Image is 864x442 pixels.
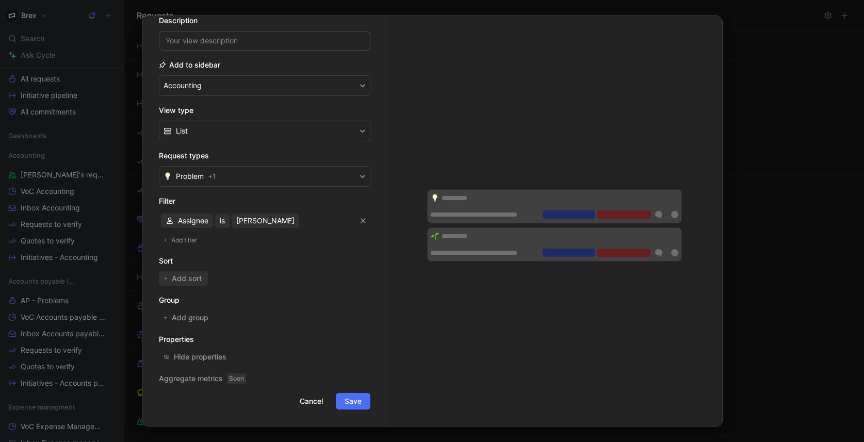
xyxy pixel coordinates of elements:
div: Hide properties [174,351,226,363]
h2: View type [159,104,370,117]
h2: Group [159,294,370,306]
span: is [220,215,225,227]
button: Assignee [161,214,213,228]
span: Problem [176,170,204,183]
button: Add group [159,310,215,325]
button: Save [336,393,370,410]
span: Save [345,395,362,407]
span: Add group [172,312,209,324]
img: 💡 [164,172,172,181]
span: Soon [227,373,246,384]
button: [PERSON_NAME] [232,214,299,228]
span: Cancel [300,395,323,407]
span: Add sort [172,272,203,285]
button: Add filter [159,234,203,247]
button: Hide properties [159,350,231,364]
button: Accounting [159,75,370,96]
h2: Description [159,14,370,27]
span: Assignee [178,215,208,227]
button: 💡Problem+1 [159,166,370,187]
span: [PERSON_NAME] [236,215,295,227]
img: 💡 [431,194,439,202]
h2: Properties [159,333,370,346]
h2: Filter [159,195,370,207]
button: Add sort [159,271,208,286]
input: Your view description [159,31,370,51]
h2: Add to sidebar [159,59,220,71]
span: Add filter [171,235,198,245]
button: List [159,121,370,141]
h2: Sort [159,255,370,267]
img: 🌱 [431,232,439,240]
button: is [215,214,230,228]
h2: Aggregate metrics [159,372,370,385]
h2: Request types [159,150,370,162]
span: + 1 [208,170,216,183]
button: Cancel [291,393,332,410]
